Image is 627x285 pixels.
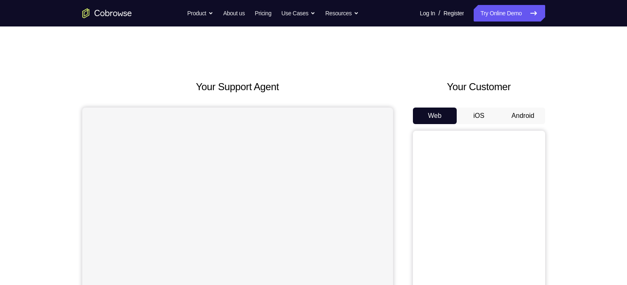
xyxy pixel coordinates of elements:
a: Pricing [255,5,271,22]
button: Use Cases [281,5,315,22]
a: Go to the home page [82,8,132,18]
a: Register [443,5,464,22]
a: About us [223,5,245,22]
h2: Your Customer [413,79,545,94]
a: Log In [420,5,435,22]
button: iOS [457,108,501,124]
a: Try Online Demo [474,5,545,22]
button: Web [413,108,457,124]
button: Product [187,5,213,22]
h2: Your Support Agent [82,79,393,94]
button: Android [501,108,545,124]
button: Resources [325,5,359,22]
span: / [439,8,440,18]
